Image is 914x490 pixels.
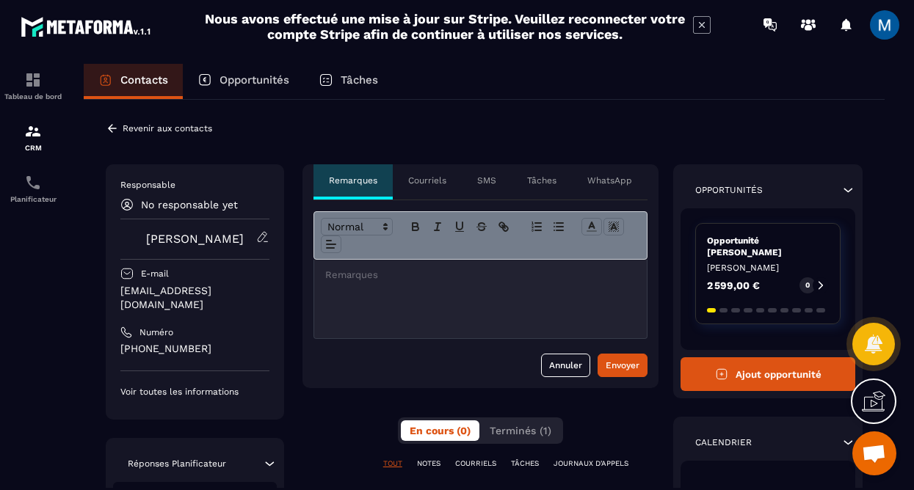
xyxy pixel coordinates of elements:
[204,11,686,42] h2: Nous avons effectué une mise à jour sur Stripe. Veuillez reconnecter votre compte Stripe afin de ...
[541,354,590,377] button: Annuler
[120,179,269,191] p: Responsable
[24,71,42,89] img: formation
[805,280,810,290] p: 0
[481,420,560,441] button: Terminés (1)
[695,436,752,448] p: Calendrier
[4,92,62,100] p: Tableau de bord
[527,175,556,186] p: Tâches
[183,64,304,99] a: Opportunités
[120,284,269,312] p: [EMAIL_ADDRESS][DOMAIN_NAME]
[587,175,632,186] p: WhatsApp
[707,235,829,258] p: Opportunité [PERSON_NAME]
[681,357,855,391] button: Ajout opportunité
[490,425,551,436] span: Terminés (1)
[220,73,289,87] p: Opportunités
[606,358,639,373] div: Envoyer
[417,458,440,469] p: NOTES
[4,60,62,111] a: formationformationTableau de bord
[141,199,238,211] p: No responsable yet
[554,458,628,469] p: JOURNAUX D'APPELS
[24,174,42,191] img: scheduler
[410,425,471,436] span: En cours (0)
[455,458,496,469] p: COURRIELS
[695,184,763,196] p: Opportunités
[84,64,183,99] a: Contacts
[707,262,829,274] p: [PERSON_NAME]
[401,420,479,441] button: En cours (0)
[4,163,62,214] a: schedulerschedulerPlanificateur
[128,458,226,469] p: Réponses Planificateur
[383,458,402,469] p: TOUT
[408,175,446,186] p: Courriels
[24,122,42,140] img: formation
[123,123,212,134] p: Revenir aux contacts
[4,195,62,203] p: Planificateur
[598,354,648,377] button: Envoyer
[146,232,244,246] a: [PERSON_NAME]
[4,111,62,163] a: formationformationCRM
[707,280,760,290] p: 2 599,00 €
[304,64,393,99] a: Tâches
[341,73,378,87] p: Tâches
[139,326,173,338] p: Numéro
[120,73,168,87] p: Contacts
[477,175,496,186] p: SMS
[21,13,153,40] img: logo
[329,175,377,186] p: Remarques
[852,431,896,475] div: Ouvrir le chat
[141,268,169,279] p: E-mail
[511,458,539,469] p: TÂCHES
[120,386,269,398] p: Voir toutes les informations
[4,144,62,152] p: CRM
[120,342,269,356] p: [PHONE_NUMBER]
